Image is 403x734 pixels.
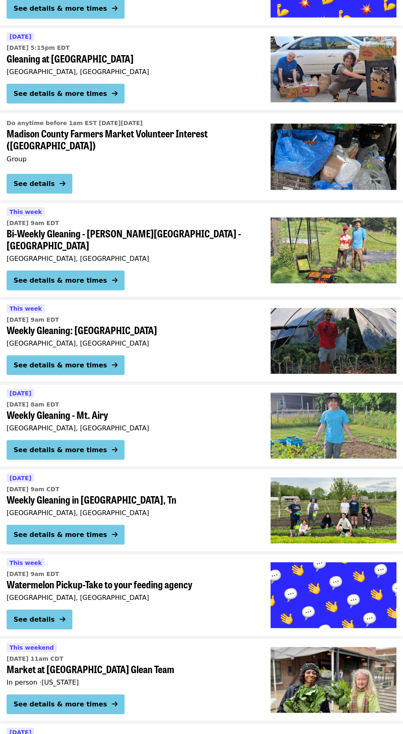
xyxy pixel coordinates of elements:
i: arrow-right icon [112,446,118,453]
img: Market at Pepper Place Glean Team organized by Society of St. Andrew [271,647,396,713]
img: Weekly Gleaning - Mt. Airy organized by Society of St. Andrew [271,393,396,458]
img: Bi-Weekly Gleaning - Gorman Heritage Farm - Evendale organized by Society of St. Andrew [271,217,396,283]
img: Gleaning at Findlay Market organized by Society of St. Andrew [271,36,396,102]
span: [DATE] [9,33,31,40]
time: [DATE] 9am EDT [7,315,59,324]
div: See details & more times [14,275,107,285]
div: See details & more times [14,530,107,539]
button: See details & more times [7,440,125,460]
i: arrow-right icon [60,615,65,623]
div: [GEOGRAPHIC_DATA], [GEOGRAPHIC_DATA] [7,254,257,262]
img: Madison County Farmers Market Volunteer Interest (Madison County) organized by Society of St. Andrew [271,123,396,189]
div: See details [14,179,55,188]
span: This week [9,559,42,566]
i: arrow-right icon [60,179,65,187]
i: arrow-right icon [112,5,118,12]
img: Weekly Gleaning in Joelton, Tn organized by Society of St. Andrew [271,477,396,543]
button: See details & more times [7,270,125,290]
div: [GEOGRAPHIC_DATA], [GEOGRAPHIC_DATA] [7,593,257,601]
span: [DATE] [9,390,31,396]
div: [GEOGRAPHIC_DATA], [GEOGRAPHIC_DATA] [7,509,257,516]
span: Bi-Weekly Gleaning - [PERSON_NAME][GEOGRAPHIC_DATA] - [GEOGRAPHIC_DATA] [7,227,257,251]
span: This week [9,305,42,311]
img: Watermelon Pickup-Take to your feeding agency organized by Society of St. Andrew [271,562,396,628]
div: See details & more times [14,88,107,98]
span: This weekend [9,644,54,650]
button: See details & more times [7,694,125,714]
span: In person · [US_STATE] [7,678,79,686]
span: This week [9,208,42,215]
time: [DATE] 9am EDT [7,218,59,227]
i: arrow-right icon [112,89,118,97]
time: [DATE] 11am CDT [7,654,63,663]
div: See details & more times [14,699,107,709]
time: [DATE] 5:15pm EDT [7,44,69,52]
div: See details [14,614,55,624]
img: Weekly Gleaning: Our Harvest - College Hill organized by Society of St. Andrew [271,308,396,374]
span: Market at [GEOGRAPHIC_DATA] Glean Team [7,663,257,675]
span: Weekly Gleaning: [GEOGRAPHIC_DATA] [7,324,257,336]
time: [DATE] 9am EDT [7,569,59,578]
button: See details [7,174,72,193]
div: [GEOGRAPHIC_DATA], [GEOGRAPHIC_DATA] [7,424,257,432]
button: See details & more times [7,355,125,375]
div: [GEOGRAPHIC_DATA], [GEOGRAPHIC_DATA] [7,67,257,75]
i: arrow-right icon [112,361,118,369]
time: [DATE] 9am CDT [7,485,59,493]
time: [DATE] 8am EDT [7,400,59,409]
div: See details & more times [14,4,107,14]
span: Do anytime before 1am EST [DATE][DATE] [7,119,143,126]
button: See details [7,609,72,629]
span: Watermelon Pickup-Take to your feeding agency [7,578,257,590]
i: arrow-right icon [112,700,118,708]
span: Weekly Gleaning - Mt. Airy [7,409,257,420]
i: arrow-right icon [112,276,118,284]
span: Group [7,155,27,163]
div: See details & more times [14,445,107,455]
span: [DATE] [9,474,31,481]
span: Madison County Farmers Market Volunteer Interest ([GEOGRAPHIC_DATA]) [7,127,257,151]
span: Weekly Gleaning in [GEOGRAPHIC_DATA], Tn [7,493,257,505]
button: See details & more times [7,84,125,103]
span: Gleaning at [GEOGRAPHIC_DATA] [7,52,257,64]
button: See details & more times [7,525,125,544]
i: arrow-right icon [112,530,118,538]
div: See details & more times [14,360,107,370]
div: [GEOGRAPHIC_DATA], [GEOGRAPHIC_DATA] [7,339,257,347]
